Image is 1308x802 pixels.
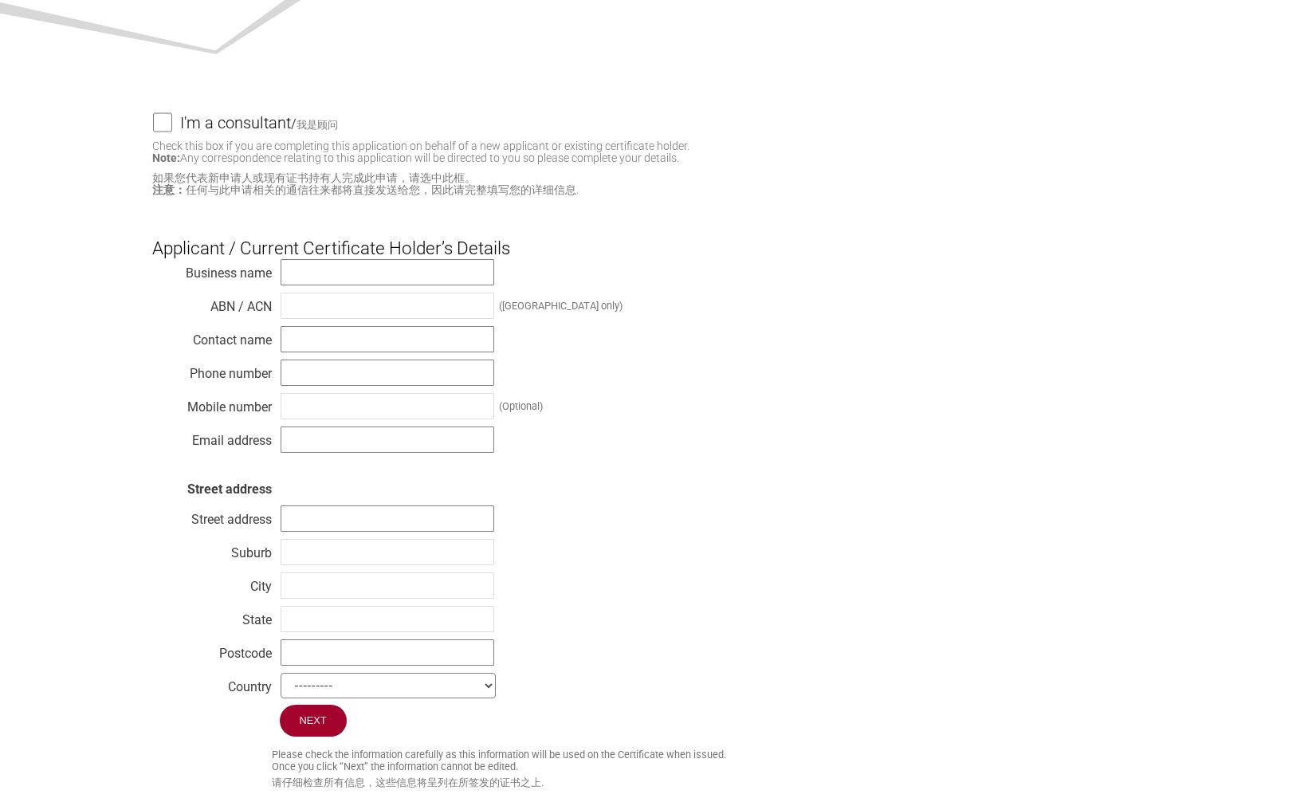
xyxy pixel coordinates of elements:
small: Check this box if you are completing this application on behalf of a new applicant or existing ce... [152,140,689,164]
h3: Applicant / Current Certificate Holder’s Details [152,210,1157,258]
small: 我是顾问 [297,119,338,131]
div: ([GEOGRAPHIC_DATA] only) [499,300,623,312]
div: Country [152,675,272,691]
div: Mobile number [152,395,272,411]
div: Contact name [152,328,272,344]
div: Suburb [152,541,272,557]
strong: 注意： [152,183,186,196]
label: / [180,113,1157,132]
div: State [152,608,272,624]
small: 如果您代表新申请人或现有证书持有人完成此申请，请选中此框。 任何与此申请相关的通信往来都将直接发送给您，因此请完整填写您的详细信息. [152,172,1157,196]
div: ABN / ACN [152,295,272,311]
div: Email address [152,429,272,445]
small: 请仔细检查所有信息，这些信息将呈列在所签发的证书之上. [272,776,1157,790]
h4: I'm a consultant [180,105,291,140]
div: City [152,575,272,591]
div: Business name [152,261,272,277]
small: Please check the information carefully as this information will be used on the Certificate when i... [272,749,1157,773]
input: Next [280,705,347,737]
div: Street address [152,508,272,524]
div: Phone number [152,362,272,378]
div: Postcode [152,642,272,658]
strong: Note: [152,151,180,164]
div: (Optional) [499,400,543,412]
strong: Street address [187,482,272,497]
